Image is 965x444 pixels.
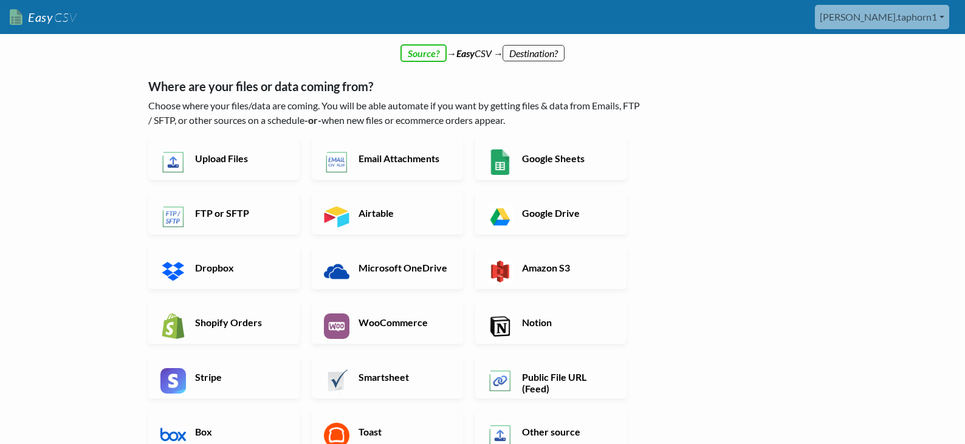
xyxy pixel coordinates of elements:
img: WooCommerce App & API [324,313,349,339]
a: Airtable [312,192,463,234]
h6: WooCommerce [355,316,451,328]
h6: Toast [355,426,451,437]
a: Upload Files [148,137,300,180]
h6: Airtable [355,207,451,219]
a: WooCommerce [312,301,463,344]
h6: Notion [519,316,614,328]
b: -or- [304,114,321,126]
a: [PERSON_NAME].taphorn1 [815,5,949,29]
a: Microsoft OneDrive [312,247,463,289]
img: Stripe App & API [160,368,186,394]
a: Public File URL (Feed) [475,356,627,398]
h6: Upload Files [192,152,287,164]
img: Google Drive App & API [487,204,513,230]
a: Smartsheet [312,356,463,398]
img: Smartsheet App & API [324,368,349,394]
span: CSV [53,10,77,25]
h6: Other source [519,426,614,437]
a: EasyCSV [10,5,77,30]
img: Public File URL App & API [487,368,513,394]
h6: FTP or SFTP [192,207,287,219]
h6: Google Sheets [519,152,614,164]
h6: Microsoft OneDrive [355,262,451,273]
a: Stripe [148,356,300,398]
h6: Dropbox [192,262,287,273]
h6: Stripe [192,371,287,383]
h6: Amazon S3 [519,262,614,273]
h6: Public File URL (Feed) [519,371,614,394]
h5: Where are your files or data coming from? [148,79,644,94]
h6: Shopify Orders [192,316,287,328]
h6: Email Attachments [355,152,451,164]
a: Shopify Orders [148,301,300,344]
img: Microsoft OneDrive App & API [324,259,349,284]
img: Amazon S3 App & API [487,259,513,284]
a: Notion [475,301,627,344]
a: Google Drive [475,192,627,234]
img: Shopify App & API [160,313,186,339]
a: Amazon S3 [475,247,627,289]
img: Email New CSV or XLSX File App & API [324,149,349,175]
a: Google Sheets [475,137,627,180]
h6: Google Drive [519,207,614,219]
img: Notion App & API [487,313,513,339]
div: → CSV → [136,34,829,61]
img: Airtable App & API [324,204,349,230]
h6: Smartsheet [355,371,451,383]
img: Dropbox App & API [160,259,186,284]
p: Choose where your files/data are coming. You will be able automate if you want by getting files &... [148,98,644,128]
h6: Box [192,426,287,437]
img: FTP or SFTP App & API [160,204,186,230]
a: FTP or SFTP [148,192,300,234]
a: Email Attachments [312,137,463,180]
img: Upload Files App & API [160,149,186,175]
img: Google Sheets App & API [487,149,513,175]
a: Dropbox [148,247,300,289]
